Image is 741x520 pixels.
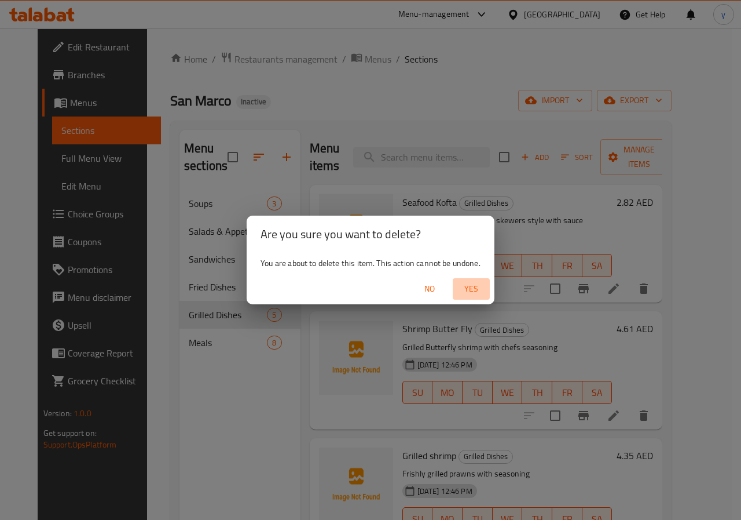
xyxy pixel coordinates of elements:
button: Yes [453,278,490,300]
h2: Are you sure you want to delete? [261,225,480,243]
span: Yes [457,282,485,296]
span: No [416,282,443,296]
button: No [411,278,448,300]
div: You are about to delete this item. This action cannot be undone. [247,253,494,274]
